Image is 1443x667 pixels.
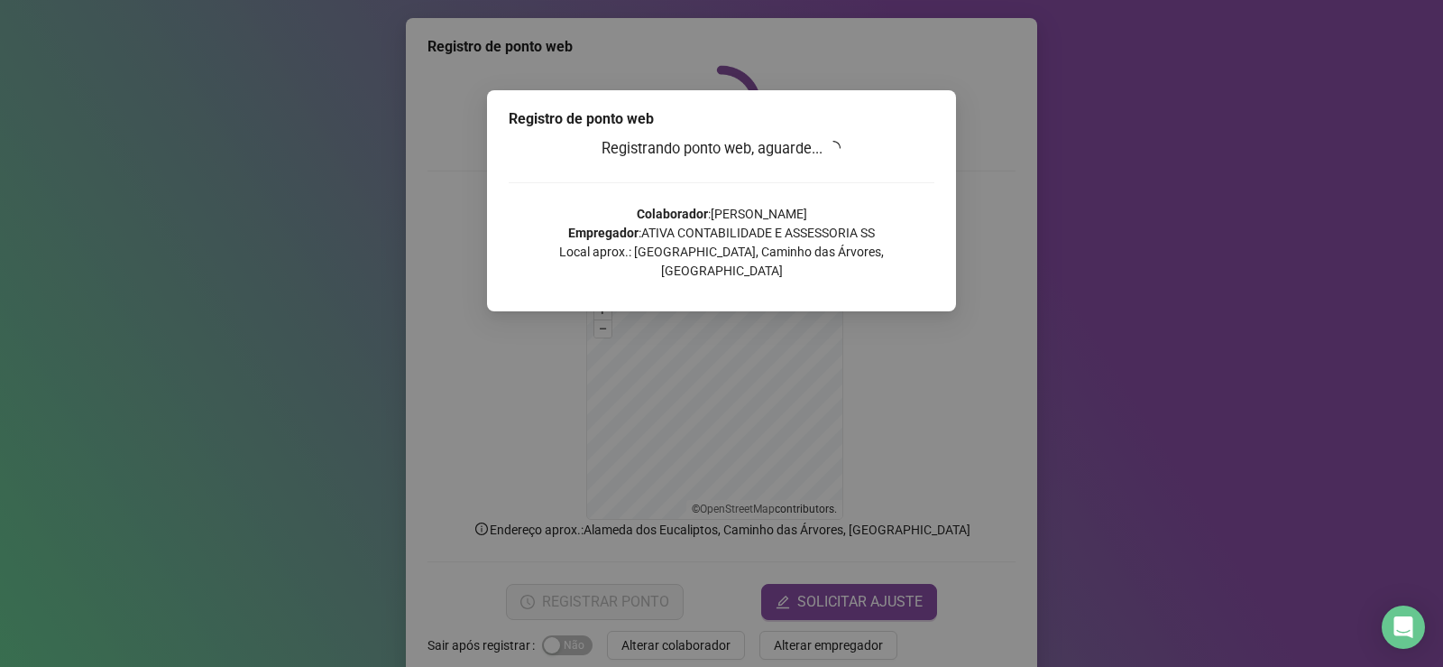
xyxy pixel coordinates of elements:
[509,108,934,130] div: Registro de ponto web
[824,138,844,158] span: loading
[1382,606,1425,649] div: Open Intercom Messenger
[509,137,934,161] h3: Registrando ponto web, aguarde...
[509,205,934,281] p: : [PERSON_NAME] : ATIVA CONTABILIDADE E ASSESSORIA SS Local aprox.: [GEOGRAPHIC_DATA], Caminho da...
[637,207,708,221] strong: Colaborador
[568,226,639,240] strong: Empregador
